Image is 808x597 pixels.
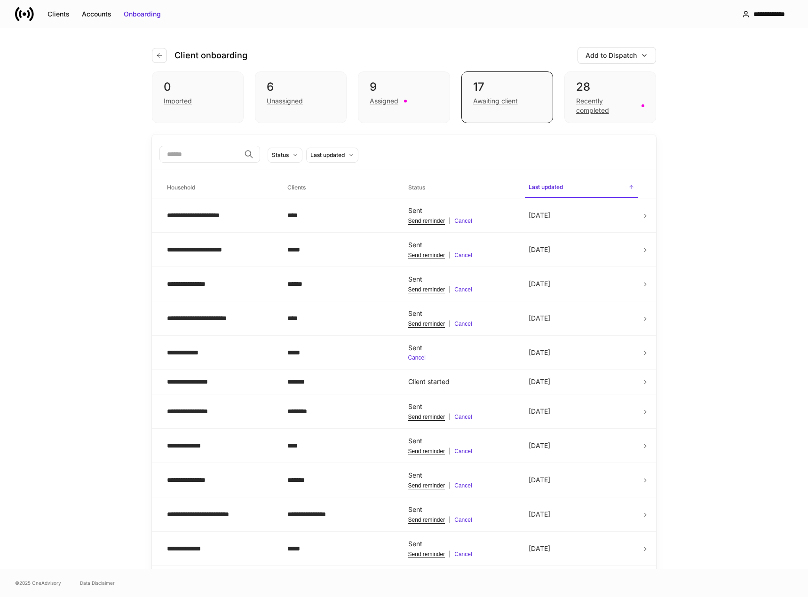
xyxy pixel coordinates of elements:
span: Last updated [525,178,638,198]
div: Sent [408,436,514,446]
div: Accounts [82,9,111,19]
h6: Household [167,183,195,192]
button: Send reminder [408,550,445,558]
div: Awaiting client [473,96,518,106]
div: Send reminder [408,251,445,259]
div: Cancel [408,354,426,361]
div: | [408,482,514,489]
button: Send reminder [408,482,445,489]
button: Cancel [454,413,472,421]
button: Cancel [454,251,472,259]
div: Unassigned [267,96,303,106]
td: Client started [401,369,521,394]
h6: Status [408,183,425,192]
div: Onboarding [124,9,161,19]
span: Clients [284,178,396,197]
div: | [408,320,514,328]
span: Household [163,178,276,197]
span: © 2025 OneAdvisory [15,579,61,587]
div: 28 [576,79,644,94]
div: Clients [48,9,70,19]
td: [DATE] [521,532,642,566]
div: 0 [164,79,232,94]
button: Cancel [454,286,472,293]
div: 28Recently completed [564,71,656,123]
button: Onboarding [118,7,167,22]
div: Sent [408,309,514,318]
td: [DATE] [521,336,642,369]
button: Send reminder [408,320,445,328]
div: | [408,286,514,293]
span: Status [404,178,517,197]
div: Sent [408,275,514,284]
div: Sent [408,402,514,411]
div: | [408,413,514,421]
div: Sent [408,471,514,480]
h6: Clients [287,183,306,192]
td: [DATE] [521,233,642,267]
button: Cancel [454,516,472,524]
div: 6Unassigned [255,71,347,123]
div: 0Imported [152,71,244,123]
button: Cancel [454,482,472,489]
button: Cancel [454,217,472,225]
button: Cancel [454,320,472,328]
div: | [408,448,514,455]
div: 17 [473,79,541,94]
div: | [408,550,514,558]
div: Assigned [370,96,398,106]
td: [DATE] [521,497,642,532]
button: Send reminder [408,413,445,421]
div: Last updated [310,150,345,159]
div: | [408,516,514,524]
td: [DATE] [521,267,642,301]
button: Send reminder [408,286,445,293]
button: Add to Dispatch [578,47,656,64]
div: Sent [408,206,514,215]
td: [DATE] [521,394,642,429]
td: [DATE] [521,301,642,336]
h4: Client onboarding [174,50,247,61]
div: 6 [267,79,335,94]
button: Send reminder [408,516,445,524]
div: | [408,251,514,259]
div: Status [272,150,289,159]
button: Accounts [76,7,118,22]
div: Sent [408,240,514,250]
h6: Last updated [529,182,563,191]
div: 9 [370,79,438,94]
div: Imported [164,96,192,106]
div: 9Assigned [358,71,450,123]
button: Last updated [306,148,358,163]
div: Sent [408,505,514,514]
a: Data Disclaimer [80,579,115,587]
div: Sent [408,539,514,549]
div: | [408,217,514,225]
div: Sent [408,343,514,353]
button: Clients [41,7,76,22]
div: 17Awaiting client [461,71,553,123]
button: Send reminder [408,448,445,455]
div: Add to Dispatch [586,51,637,60]
button: Send reminder [408,217,445,225]
button: Cancel [454,448,472,455]
button: Cancel [454,550,472,558]
button: Status [268,148,302,163]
